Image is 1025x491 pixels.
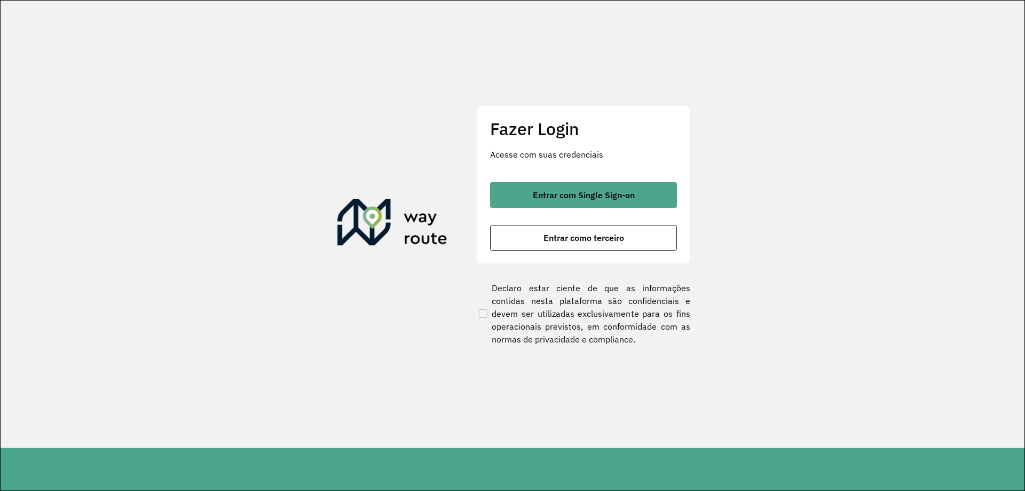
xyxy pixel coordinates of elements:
label: Declaro estar ciente de que as informações contidas nesta plataforma são confidenciais e devem se... [477,282,690,346]
p: Acesse com suas credenciais [490,148,677,161]
img: Roteirizador AmbevTech [337,199,447,250]
button: button [490,225,677,251]
span: Entrar como terceiro [543,233,624,242]
button: button [490,182,677,208]
span: Entrar com Single Sign-on [533,191,635,199]
h2: Fazer Login [490,119,677,139]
